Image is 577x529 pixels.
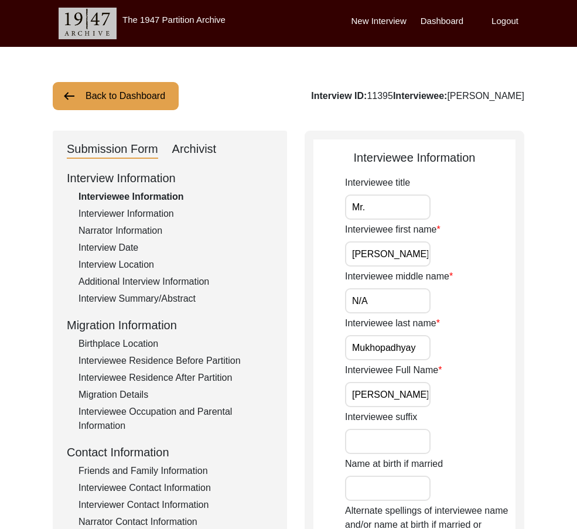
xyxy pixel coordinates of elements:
label: Interviewee Full Name [345,363,442,377]
div: 11395 [PERSON_NAME] [311,89,524,103]
img: header-logo.png [59,8,117,39]
div: Interviewee Contact Information [78,481,273,495]
div: Archivist [172,140,217,159]
label: Interviewee first name [345,223,441,237]
label: Interviewee title [345,176,410,190]
div: Interview Information [67,169,273,187]
img: arrow-left.png [62,89,76,103]
div: Additional Interview Information [78,275,273,289]
div: Interviewee Residence After Partition [78,371,273,385]
div: Narrator Information [78,224,273,238]
div: Interviewer Contact Information [78,498,273,512]
div: Interviewee Information [78,190,273,204]
button: Back to Dashboard [53,82,179,110]
b: Interviewee: [393,91,447,101]
div: Interview Location [78,258,273,272]
div: Friends and Family Information [78,464,273,478]
label: Name at birth if married [345,457,443,471]
div: Birthplace Location [78,337,273,351]
label: Interviewee suffix [345,410,417,424]
label: Dashboard [421,15,463,28]
div: Submission Form [67,140,158,159]
div: Migration Information [67,316,273,334]
div: Interviewer Information [78,207,273,221]
div: Interviewee Occupation and Parental Information [78,405,273,433]
div: Interview Date [78,241,273,255]
div: Interview Summary/Abstract [78,292,273,306]
div: Migration Details [78,388,273,402]
div: Interviewee Information [313,149,515,166]
div: Contact Information [67,443,273,461]
label: Logout [491,15,518,28]
label: The 1947 Partition Archive [122,15,226,25]
label: Interviewee last name [345,316,440,330]
label: Interviewee middle name [345,269,453,284]
label: New Interview [351,15,407,28]
div: Narrator Contact Information [78,515,273,529]
b: Interview ID: [311,91,367,101]
div: Interviewee Residence Before Partition [78,354,273,368]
